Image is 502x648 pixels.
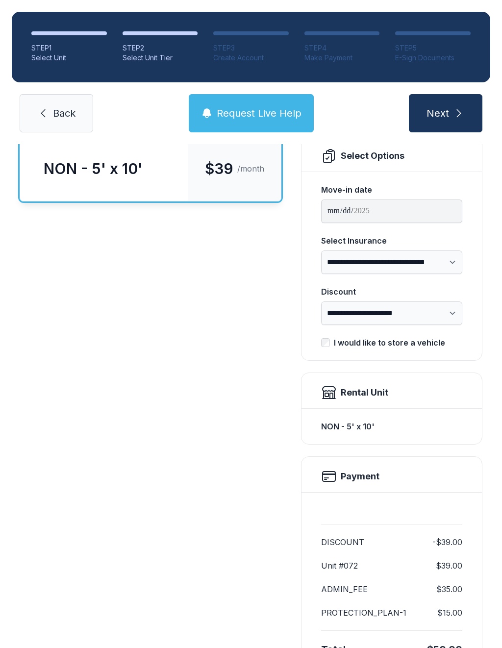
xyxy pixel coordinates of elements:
div: Select Unit [31,53,107,63]
dd: -$39.00 [432,536,462,548]
dd: $35.00 [436,583,462,595]
span: Back [53,106,75,120]
div: Discount [321,286,462,298]
div: STEP 4 [304,43,380,53]
div: STEP 1 [31,43,107,53]
div: Select Options [341,149,404,163]
div: NON - 5' x 10' [321,417,462,436]
span: $39 [205,160,233,177]
div: STEP 5 [395,43,471,53]
dt: Unit #072 [321,560,358,572]
span: /month [237,163,264,174]
div: NON - 5' x 10' [44,160,143,177]
div: Select Insurance [321,235,462,247]
select: Discount [321,301,462,325]
div: Rental Unit [341,386,388,399]
dd: $39.00 [436,560,462,572]
h2: Payment [341,470,379,483]
div: Make Payment [304,53,380,63]
dt: PROTECTION_PLAN-1 [321,607,406,619]
div: Select Unit Tier [123,53,198,63]
div: STEP 2 [123,43,198,53]
dt: DISCOUNT [321,536,364,548]
select: Select Insurance [321,250,462,274]
div: E-Sign Documents [395,53,471,63]
div: I would like to store a vehicle [334,337,445,349]
span: Next [427,106,449,120]
span: Request Live Help [217,106,301,120]
dd: $15.00 [437,607,462,619]
div: Create Account [213,53,289,63]
dt: ADMIN_FEE [321,583,368,595]
input: Move-in date [321,199,462,223]
div: Move-in date [321,184,462,196]
div: STEP 3 [213,43,289,53]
